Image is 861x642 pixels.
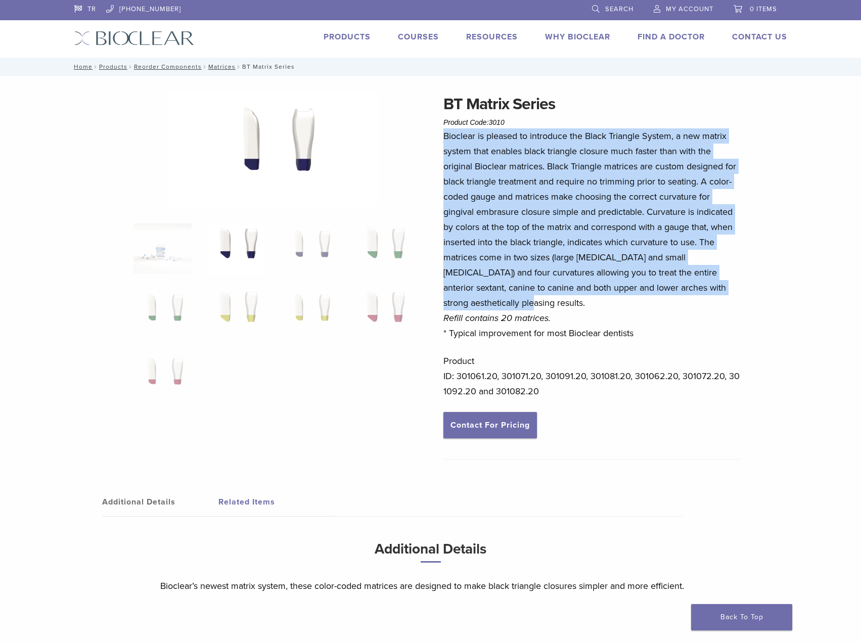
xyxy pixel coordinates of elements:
span: Product Code: [443,118,505,126]
span: / [93,64,99,69]
a: Additional Details [102,488,218,516]
p: Product ID: 301061.20, 301071.20, 301091.20, 301081.20, 301062.20, 301072.20, 301092.20 and 30108... [443,353,741,399]
span: / [236,64,242,69]
span: 3010 [489,118,505,126]
span: / [202,64,208,69]
span: Search [605,5,633,13]
h3: Additional Details [160,537,701,571]
a: Why Bioclear [545,32,610,42]
img: BT Matrix Series - Image 9 [133,351,192,401]
nav: BT Matrix Series [67,58,795,76]
a: Products [324,32,371,42]
a: Contact For Pricing [443,412,537,438]
h1: BT Matrix Series [443,92,741,116]
img: BT Matrix Series - Image 7 [281,287,339,338]
img: BT Matrix Series - Image 3 [168,92,378,210]
span: My Account [666,5,713,13]
img: BT Matrix Series - Image 8 [354,287,412,338]
img: BT Matrix Series - Image 6 [207,287,265,338]
a: Home [71,63,93,70]
a: Contact Us [732,32,787,42]
img: BT Matrix Series - Image 5 [133,287,192,338]
span: 0 items [750,5,777,13]
span: / [127,64,134,69]
img: Bioclear [74,31,194,45]
em: Refill contains 20 matrices. [443,312,551,324]
img: BT Matrix Series - Image 3 [281,223,339,274]
a: Resources [466,32,518,42]
a: Find A Doctor [638,32,705,42]
img: BT Matrix Series - Image 2 [207,223,265,274]
p: Bioclear’s newest matrix system, these color-coded matrices are designed to make black triangle c... [160,578,701,593]
img: Anterior-Black-Triangle-Series-Matrices-324x324.jpg [133,223,192,274]
a: Products [99,63,127,70]
img: BT Matrix Series - Image 4 [354,223,412,274]
a: Back To Top [691,604,792,630]
a: Reorder Components [134,63,202,70]
a: Courses [398,32,439,42]
a: Matrices [208,63,236,70]
a: Related Items [218,488,335,516]
p: Bioclear is pleased to introduce the Black Triangle System, a new matrix system that enables blac... [443,128,741,341]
